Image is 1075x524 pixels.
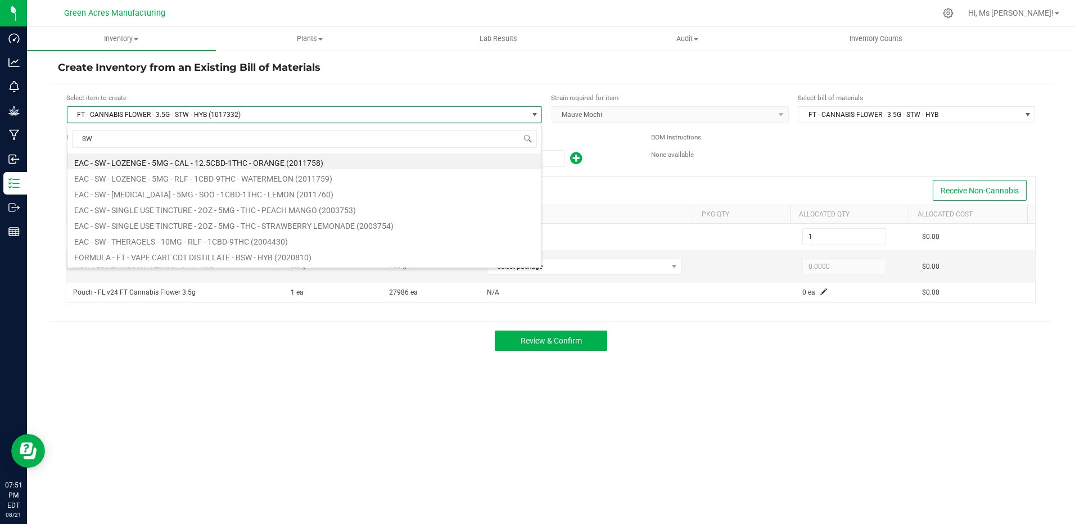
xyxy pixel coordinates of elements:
span: $0.00 [922,233,940,241]
span: Plants [216,34,404,44]
inline-svg: Manufacturing [8,129,20,141]
span: None available [651,151,694,159]
inline-svg: Outbound [8,202,20,213]
span: Inventory [27,34,216,44]
inline-svg: Inbound [8,153,20,165]
inline-svg: Monitoring [8,81,20,92]
span: Pouch - FL v24 FT Cannabis Flower 3.5g [73,288,196,296]
span: WGT - FLOWER INDOOR PREMIUM - STW - HYB [73,262,213,270]
p: 07:51 PM EDT [5,480,22,511]
span: 100 g [389,262,406,270]
span: Review & Confirm [521,336,582,345]
span: Receive Non-Cannabis [941,186,1019,195]
button: Receive Non-Cannabis [933,180,1027,201]
p: 08/21 [5,511,22,519]
span: Inventory Counts [834,34,918,44]
inline-svg: Dashboard [8,33,20,44]
button: Review & Confirm [495,331,607,351]
span: 27986 ea [389,288,418,296]
inline-svg: Inventory [8,178,20,189]
span: 1 ea [291,288,304,296]
span: Select item to create [66,94,127,102]
span: Add new output [564,157,582,165]
span: Green Acres Manufacturing [64,8,165,18]
div: Manage settings [941,8,955,19]
span: $0.00 [922,288,940,296]
span: Hi, Ms [PERSON_NAME]! [968,8,1054,17]
span: Audit [594,34,782,44]
span: FT - CANNABIS FLOWER - 3.5G - STW - HYB [798,107,1020,123]
a: Lab Results [404,27,593,51]
span: 0 ea [802,288,815,296]
th: Allocated Qty [790,205,909,224]
a: Audit [593,27,782,51]
span: $0.00 [922,263,940,270]
a: Plants [216,27,405,51]
a: Inventory Counts [782,27,970,51]
span: Select bill of materials [798,94,863,102]
inline-svg: Analytics [8,57,20,68]
th: Allocated Cost [909,205,1027,224]
span: BOM Instructions [651,133,701,141]
span: Select package [487,259,667,274]
inline-svg: Reports [8,226,20,237]
a: Inventory [27,27,216,51]
h4: Create Inventory from an Existing Bill of Materials [58,61,1044,75]
span: Strain required for item [551,94,618,102]
inline-svg: Grow [8,105,20,116]
span: FT - CANNABIS FLOWER - 3.5G - STW - HYB (1017332) [67,107,527,123]
th: Pkg Qty [693,205,790,224]
span: Lab Results [464,34,532,44]
span: N/A [487,288,499,296]
span: 3.5 g [291,262,306,270]
iframe: Resource center [11,434,45,468]
th: Packages [477,205,693,224]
